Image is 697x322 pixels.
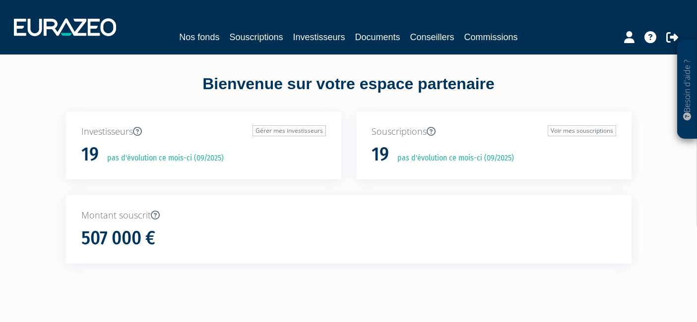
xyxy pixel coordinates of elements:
h1: 507 000 € [81,228,155,249]
a: Nos fonds [179,30,219,44]
p: Souscriptions [372,125,616,138]
p: pas d'évolution ce mois-ci (09/2025) [100,153,224,164]
p: Montant souscrit [81,209,616,222]
a: Voir mes souscriptions [548,125,616,136]
img: 1732889491-logotype_eurazeo_blanc_rvb.png [14,18,116,36]
a: Commissions [464,30,518,44]
h1: 19 [372,144,389,165]
p: Investisseurs [81,125,326,138]
a: Investisseurs [293,30,345,44]
a: Souscriptions [229,30,283,44]
div: Bienvenue sur votre espace partenaire [59,73,639,111]
p: Besoin d'aide ? [682,45,693,134]
h1: 19 [81,144,99,165]
p: pas d'évolution ce mois-ci (09/2025) [390,153,514,164]
a: Conseillers [410,30,454,44]
a: Gérer mes investisseurs [253,125,326,136]
a: Documents [355,30,400,44]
